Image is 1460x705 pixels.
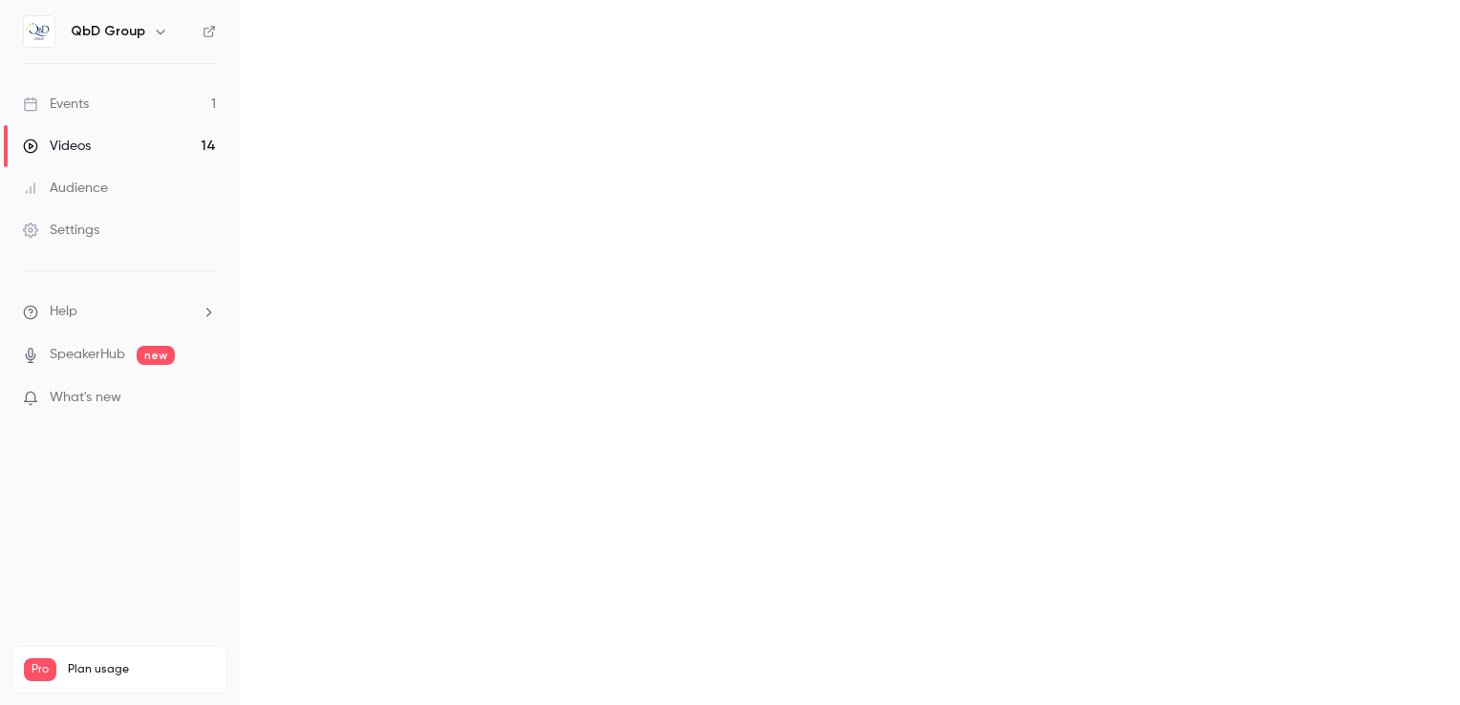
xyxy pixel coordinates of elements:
[50,345,125,365] a: SpeakerHub
[193,390,216,407] iframe: Noticeable Trigger
[50,302,77,322] span: Help
[137,346,175,365] span: new
[23,179,108,198] div: Audience
[24,658,56,681] span: Pro
[23,302,216,322] li: help-dropdown-opener
[68,662,215,677] span: Plan usage
[50,388,121,408] span: What's new
[23,95,89,114] div: Events
[24,16,54,47] img: QbD Group
[71,22,145,41] h6: QbD Group
[23,221,99,240] div: Settings
[23,137,91,156] div: Videos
